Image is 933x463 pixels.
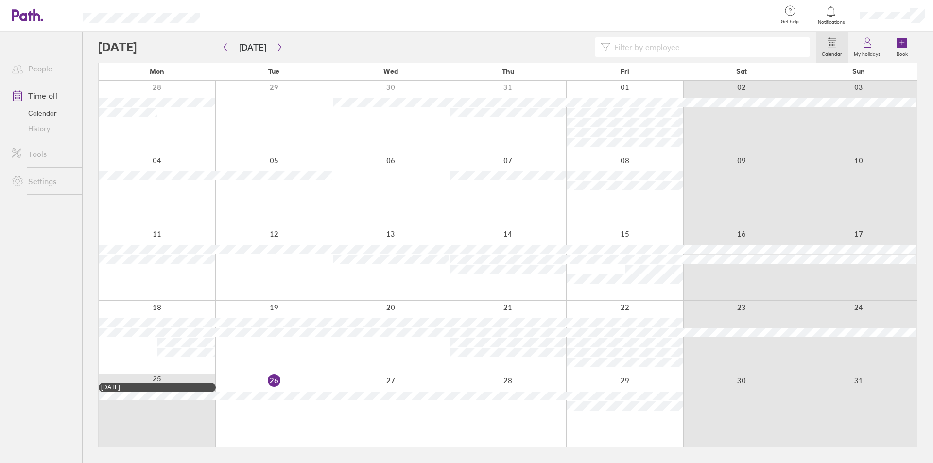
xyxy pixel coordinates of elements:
input: Filter by employee [610,38,804,56]
span: Notifications [815,19,847,25]
span: Sat [736,68,747,75]
span: Fri [621,68,629,75]
span: Sun [852,68,865,75]
a: Time off [4,86,82,105]
label: Calendar [816,49,848,57]
a: Tools [4,144,82,164]
a: History [4,121,82,137]
span: Tue [268,68,279,75]
span: Get help [774,19,806,25]
div: [DATE] [101,384,213,391]
span: Thu [502,68,514,75]
a: People [4,59,82,78]
a: Settings [4,171,82,191]
label: My holidays [848,49,886,57]
span: Mon [150,68,164,75]
label: Book [891,49,914,57]
a: Calendar [816,32,848,63]
a: Notifications [815,5,847,25]
a: Calendar [4,105,82,121]
span: Wed [383,68,398,75]
button: [DATE] [231,39,274,55]
a: My holidays [848,32,886,63]
a: Book [886,32,917,63]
